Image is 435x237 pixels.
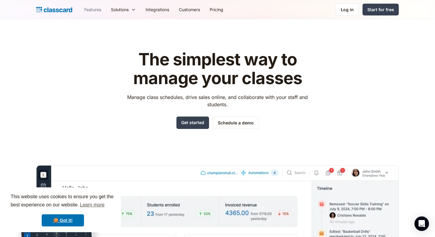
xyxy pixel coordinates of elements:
h1: The simplest way to manage your classes [122,50,314,87]
div: Solutions [111,6,129,13]
a: dismiss cookie message [42,214,84,226]
a: Pricing [205,3,228,16]
a: Schedule a demo [213,117,259,129]
div: Start for free [367,6,394,13]
a: Integrations [141,3,174,16]
a: Customers [174,3,205,16]
a: learn more about cookies [79,200,105,209]
a: Features [79,3,106,16]
div: cookieconsent [5,187,121,232]
div: Solutions [106,3,141,16]
a: Start for free [362,4,399,15]
a: Log in [336,3,359,16]
a: home [36,5,72,14]
span: This website uses cookies to ensure you get the best experience on our website. [11,193,115,209]
a: Get started [176,117,209,129]
div: Log in [341,6,354,13]
div: Open Intercom Messenger [414,216,429,231]
p: Manage class schedules, drive sales online, and collaborate with your staff and students. [122,94,314,108]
